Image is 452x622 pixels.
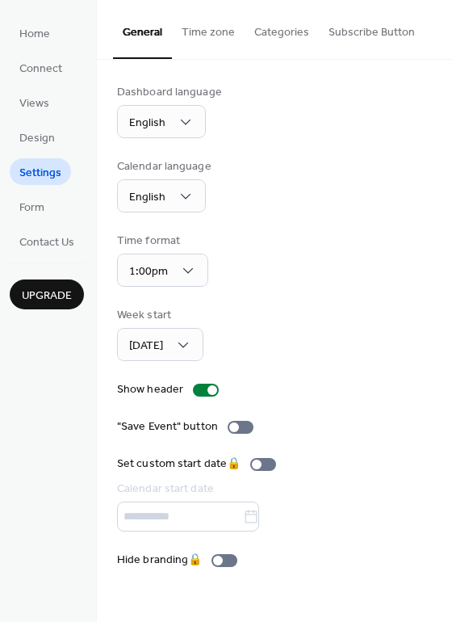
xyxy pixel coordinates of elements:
[129,261,168,283] span: 1:00pm
[19,61,62,78] span: Connect
[19,234,74,251] span: Contact Us
[19,165,61,182] span: Settings
[19,130,55,147] span: Design
[22,288,72,305] span: Upgrade
[117,233,205,250] div: Time format
[117,307,200,324] div: Week start
[129,187,165,208] span: English
[129,335,163,357] span: [DATE]
[117,418,218,435] div: "Save Event" button
[10,54,72,81] a: Connect
[129,112,165,134] span: English
[10,89,59,116] a: Views
[19,95,49,112] span: Views
[117,381,183,398] div: Show header
[10,19,60,46] a: Home
[10,193,54,220] a: Form
[10,279,84,309] button: Upgrade
[117,158,211,175] div: Calendar language
[10,228,84,254] a: Contact Us
[117,84,222,101] div: Dashboard language
[19,200,44,216] span: Form
[19,26,50,43] span: Home
[10,158,71,185] a: Settings
[10,124,65,150] a: Design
